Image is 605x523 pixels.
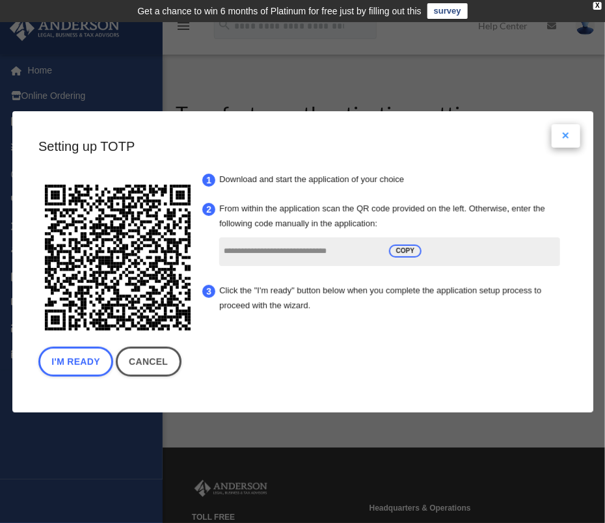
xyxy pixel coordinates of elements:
[137,3,422,19] div: Get a chance to win 6 months of Platinum for free just by filling out this
[427,3,468,19] a: survey
[215,168,564,191] li: Download and start the application of your choice
[115,346,181,376] a: Cancel
[388,245,421,258] span: COPY
[215,279,564,317] li: Click the "I'm ready" button below when you complete the application setup process to proceed wit...
[38,346,113,376] button: I'm Ready
[215,197,564,273] li: From within the application scan the QR code provided on the left. Otherwise, enter the following...
[38,178,197,337] img: svg+xml;base64,PHN2ZyB4bWxucz0iaHR0cDovL3d3dy53My5vcmcvMjAwMC9zdmciIHhtbG5zOnhsaW5rPSJodHRwOi8vd3...
[552,124,580,148] button: Close modal
[593,2,602,10] div: close
[38,137,567,155] h3: Setting up TOTP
